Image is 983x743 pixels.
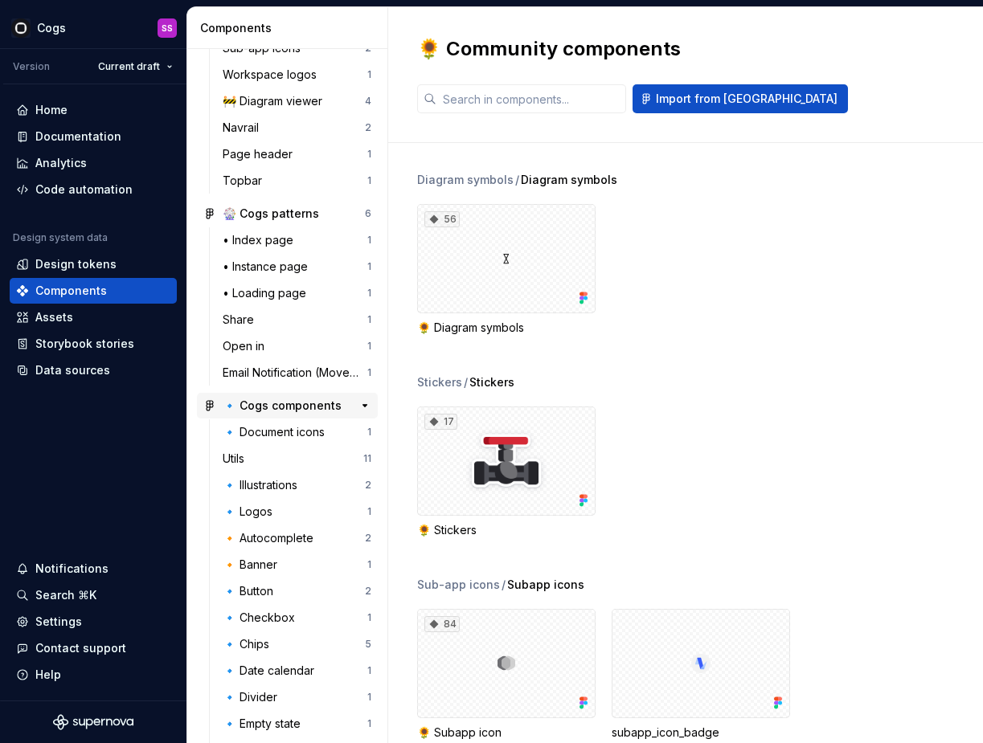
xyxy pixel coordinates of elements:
button: Help [10,662,177,688]
div: 1 [367,366,371,379]
span: / [502,577,506,593]
div: Design tokens [35,256,117,272]
div: Code automation [35,182,133,198]
div: 1 [367,717,371,730]
div: 1 [367,340,371,353]
div: Design system data [13,231,108,244]
button: Current draft [91,55,180,78]
div: • Index page [223,232,300,248]
a: Page header1 [216,141,378,167]
div: 56🌻 Diagram symbols [417,204,596,336]
div: SS [162,22,173,35]
div: Workspace logos [223,67,323,83]
div: Sub-app icons [417,577,500,593]
div: 🌻 Diagram symbols [417,320,596,336]
a: Utils11 [216,446,378,472]
div: 🌻 Subapp icon [417,725,596,741]
div: Version [13,60,50,73]
div: 1 [367,68,371,81]
a: 🔹 Button2 [216,578,378,604]
div: 84🌻 Subapp icon [417,609,596,741]
input: Search in components... [436,84,626,113]
div: Help [35,667,61,683]
button: Search ⌘K [10,582,177,608]
div: 🔹 Empty state [223,716,307,732]
a: • Loading page1 [216,280,378,306]
a: Open in1 [216,333,378,359]
div: 🔸 Autocomplete [223,530,320,546]
span: Stickers [469,374,514,390]
div: 1 [367,558,371,571]
div: Stickers [417,374,462,390]
div: 🔹 Document icons [223,424,331,440]
div: 1 [367,234,371,247]
div: 17 [424,414,457,430]
div: Analytics [35,155,87,171]
a: Components [10,278,177,304]
div: 1 [367,505,371,518]
div: 🚧 Diagram viewer [223,93,329,109]
a: 🚧 Diagram viewer4 [216,88,378,114]
div: 17🌻 Stickers [417,406,596,538]
div: Settings [35,614,82,630]
div: Page header [223,146,299,162]
a: 🔸 Banner1 [216,552,378,578]
a: Code automation [10,177,177,202]
div: 🔹 Divider [223,689,284,705]
div: 1 [367,287,371,300]
div: 1 [367,148,371,161]
a: Share1 [216,307,378,333]
div: Notifications [35,561,109,577]
div: 1 [367,691,371,704]
img: 293001da-8814-4710-858c-a22b548e5d5c.png [11,18,31,38]
div: 🔹 Button [223,583,280,599]
a: 🔹 Logos1 [216,499,378,525]
div: 5 [365,638,371,651]
span: Import from [GEOGRAPHIC_DATA] [656,91,838,107]
a: 🔹 Divider1 [216,684,378,710]
span: / [515,172,519,188]
div: 🔹 Date calendar [223,663,321,679]
span: Diagram symbols [521,172,617,188]
a: Settings [10,609,177,635]
div: Share [223,312,260,328]
div: Search ⌘K [35,587,96,603]
div: 4 [365,95,371,108]
div: 2 [365,585,371,598]
a: 🔹 Chips5 [216,631,378,657]
button: Import from [GEOGRAPHIC_DATA] [633,84,848,113]
a: Storybook stories [10,331,177,357]
div: Diagram symbols [417,172,514,188]
div: 2 [365,121,371,134]
a: 🔹 Date calendar1 [216,658,378,684]
button: Notifications [10,556,177,582]
div: Components [200,20,381,36]
div: Assets [35,309,73,325]
div: 1 [367,611,371,624]
div: subapp_icon_badge [612,725,790,741]
div: 2 [365,532,371,545]
a: 🔹 Illustrations2 [216,472,378,498]
div: Home [35,102,68,118]
div: Utils [223,451,251,467]
div: 🔹 Illustrations [223,477,304,493]
a: Navrail2 [216,115,378,141]
div: 56 [424,211,460,227]
div: Open in [223,338,271,354]
a: Data sources [10,357,177,383]
a: Assets [10,304,177,330]
div: 2 [365,479,371,492]
div: 1 [367,313,371,326]
div: Contact support [35,640,126,656]
div: 1 [367,260,371,273]
a: 🔸 Autocomplete2 [216,525,378,551]
a: Topbar1 [216,168,378,194]
a: 🔹 Cogs components [197,393,378,418]
a: 🎡 Cogs patterns6 [197,201,378,227]
a: • Instance page1 [216,254,378,280]
div: 🔸 Banner [223,557,284,573]
div: Components [35,283,107,299]
a: • Index page1 [216,227,378,253]
div: 6 [365,207,371,220]
div: • Loading page [223,285,313,301]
